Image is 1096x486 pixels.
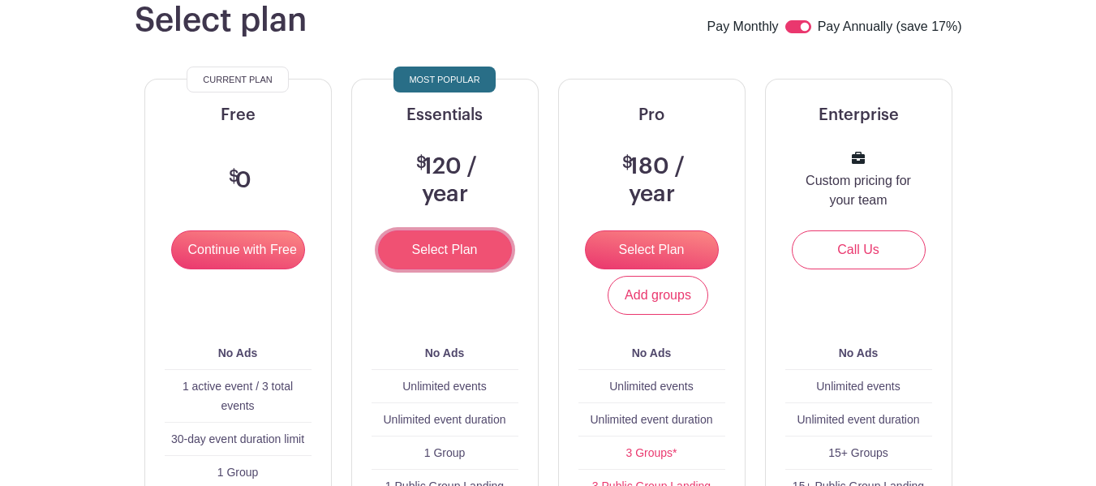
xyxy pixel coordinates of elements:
[839,346,878,359] b: No Ads
[391,153,499,208] h3: 120 / year
[585,230,719,269] input: Select Plan
[707,17,779,38] label: Pay Monthly
[625,446,677,459] a: 3 Groups*
[203,70,272,89] span: Current Plan
[171,432,304,445] span: 30-day event duration limit
[828,446,888,459] span: 15+ Groups
[818,17,962,38] label: Pay Annually (save 17%)
[384,413,506,426] span: Unlimited event duration
[424,446,466,459] span: 1 Group
[797,413,920,426] span: Unlimited event duration
[622,155,633,171] span: $
[225,167,251,195] h3: 0
[229,169,239,185] span: $
[816,380,900,393] span: Unlimited events
[591,413,713,426] span: Unlimited event duration
[165,105,312,125] h5: Free
[402,380,487,393] span: Unlimited events
[425,346,464,359] b: No Ads
[217,466,259,479] span: 1 Group
[608,276,708,315] a: Add groups
[805,171,913,210] p: Custom pricing for your team
[372,105,518,125] h5: Essentials
[171,230,305,269] input: Continue with Free
[598,153,706,208] h3: 180 / year
[135,1,307,40] h1: Select plan
[785,105,932,125] h5: Enterprise
[609,380,694,393] span: Unlimited events
[792,230,926,269] a: Call Us
[378,230,512,269] input: Select Plan
[416,155,427,171] span: $
[183,380,293,412] span: 1 active event / 3 total events
[409,70,479,89] span: Most Popular
[218,346,257,359] b: No Ads
[578,105,725,125] h5: Pro
[632,346,671,359] b: No Ads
